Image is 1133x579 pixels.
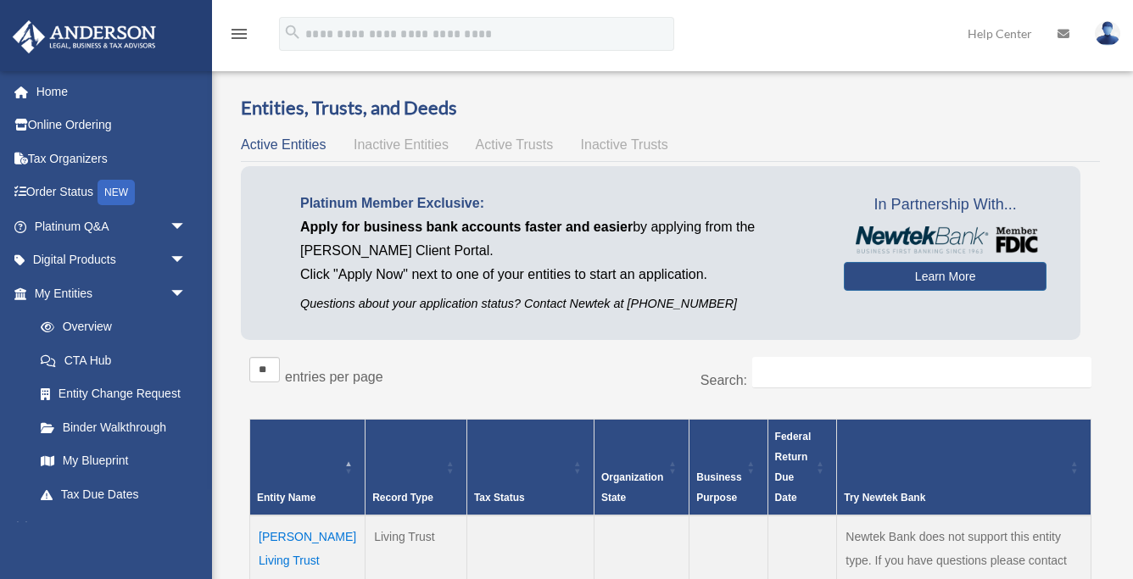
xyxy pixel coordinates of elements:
p: Click "Apply Now" next to one of your entities to start an application. [300,263,818,287]
a: Binder Walkthrough [24,410,204,444]
a: Tax Organizers [12,142,212,175]
a: My Entitiesarrow_drop_down [12,276,204,310]
span: Business Purpose [696,471,741,504]
span: Inactive Entities [354,137,449,152]
h3: Entities, Trusts, and Deeds [241,95,1100,121]
label: entries per page [285,370,383,384]
span: Active Entities [241,137,326,152]
a: My Anderson Teamarrow_drop_down [12,511,212,545]
a: Entity Change Request [24,377,204,411]
i: menu [229,24,249,44]
a: Online Ordering [12,109,212,142]
label: Search: [700,373,747,387]
i: search [283,23,302,42]
span: Federal Return Due Date [775,431,812,504]
div: Try Newtek Bank [844,487,1065,508]
span: Inactive Trusts [581,137,668,152]
span: Organization State [601,471,663,504]
span: arrow_drop_down [170,276,204,311]
a: Tax Due Dates [24,477,204,511]
th: Business Purpose: Activate to sort [689,420,767,516]
th: Federal Return Due Date: Activate to sort [767,420,837,516]
th: Organization State: Activate to sort [594,420,689,516]
img: User Pic [1095,21,1120,46]
img: NewtekBankLogoSM.png [852,226,1038,253]
span: Record Type [372,492,433,504]
th: Entity Name: Activate to invert sorting [250,420,366,516]
a: Order StatusNEW [12,175,212,210]
a: Platinum Q&Aarrow_drop_down [12,209,212,243]
span: arrow_drop_down [170,209,204,244]
span: arrow_drop_down [170,511,204,546]
span: Apply for business bank accounts faster and easier [300,220,633,234]
a: CTA Hub [24,343,204,377]
a: Overview [24,310,195,344]
span: In Partnership With... [844,192,1046,219]
span: Tax Status [474,492,525,504]
a: menu [229,30,249,44]
a: Learn More [844,262,1046,291]
p: by applying from the [PERSON_NAME] Client Portal. [300,215,818,263]
div: NEW [98,180,135,205]
th: Tax Status: Activate to sort [466,420,594,516]
th: Try Newtek Bank : Activate to sort [837,420,1091,516]
span: Active Trusts [476,137,554,152]
span: arrow_drop_down [170,243,204,278]
p: Questions about your application status? Contact Newtek at [PHONE_NUMBER] [300,293,818,315]
p: Platinum Member Exclusive: [300,192,818,215]
a: My Blueprint [24,444,204,478]
img: Anderson Advisors Platinum Portal [8,20,161,53]
span: Entity Name [257,492,315,504]
th: Record Type: Activate to sort [366,420,467,516]
a: Home [12,75,212,109]
a: Digital Productsarrow_drop_down [12,243,212,277]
